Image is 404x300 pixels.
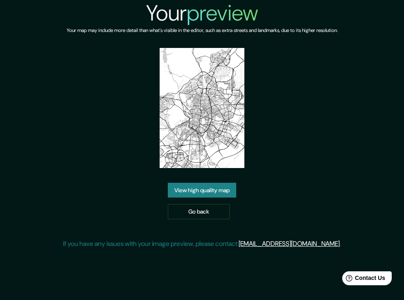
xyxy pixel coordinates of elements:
h6: Your map may include more detail than what's visible in the editor, such as extra streets and lan... [67,26,338,35]
iframe: Help widget launcher [331,268,395,291]
a: Go back [168,204,230,219]
a: [EMAIL_ADDRESS][DOMAIN_NAME] [239,239,340,248]
p: If you have any issues with your image preview, please contact . [63,239,341,249]
img: created-map-preview [160,48,244,168]
a: View high quality map [168,183,236,198]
